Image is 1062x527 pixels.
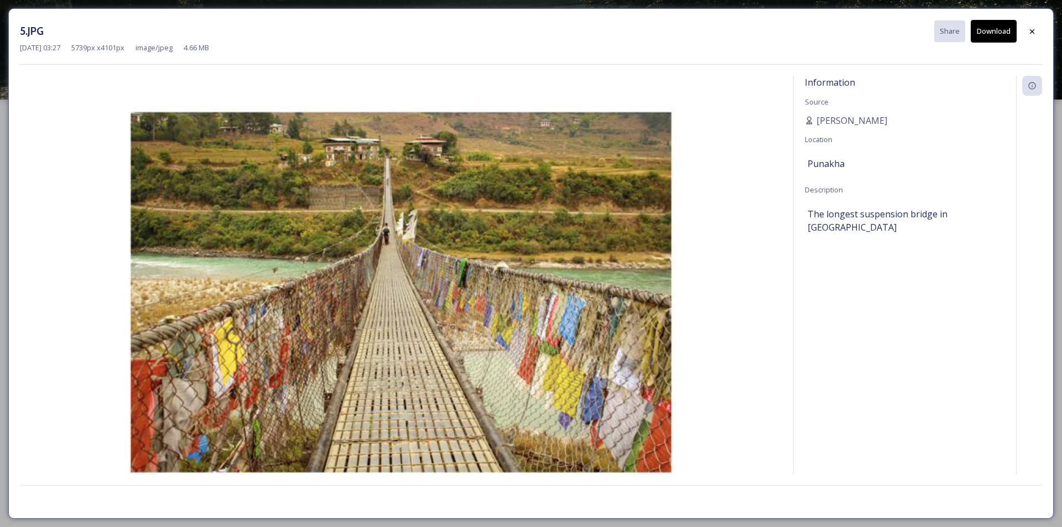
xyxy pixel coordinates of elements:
[20,79,782,506] img: 5.JPG
[184,43,209,53] span: 4.66 MB
[71,43,124,53] span: 5739 px x 4101 px
[808,207,1002,234] span: The longest suspension bridge in [GEOGRAPHIC_DATA]
[808,157,845,170] span: Punakha
[805,97,829,107] span: Source
[20,23,44,39] h3: 5.JPG
[805,76,855,88] span: Information
[805,134,832,144] span: Location
[816,114,887,127] span: [PERSON_NAME]
[934,20,965,42] button: Share
[136,43,173,53] span: image/jpeg
[20,43,60,53] span: [DATE] 03:27
[805,185,843,195] span: Description
[971,20,1017,43] button: Download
